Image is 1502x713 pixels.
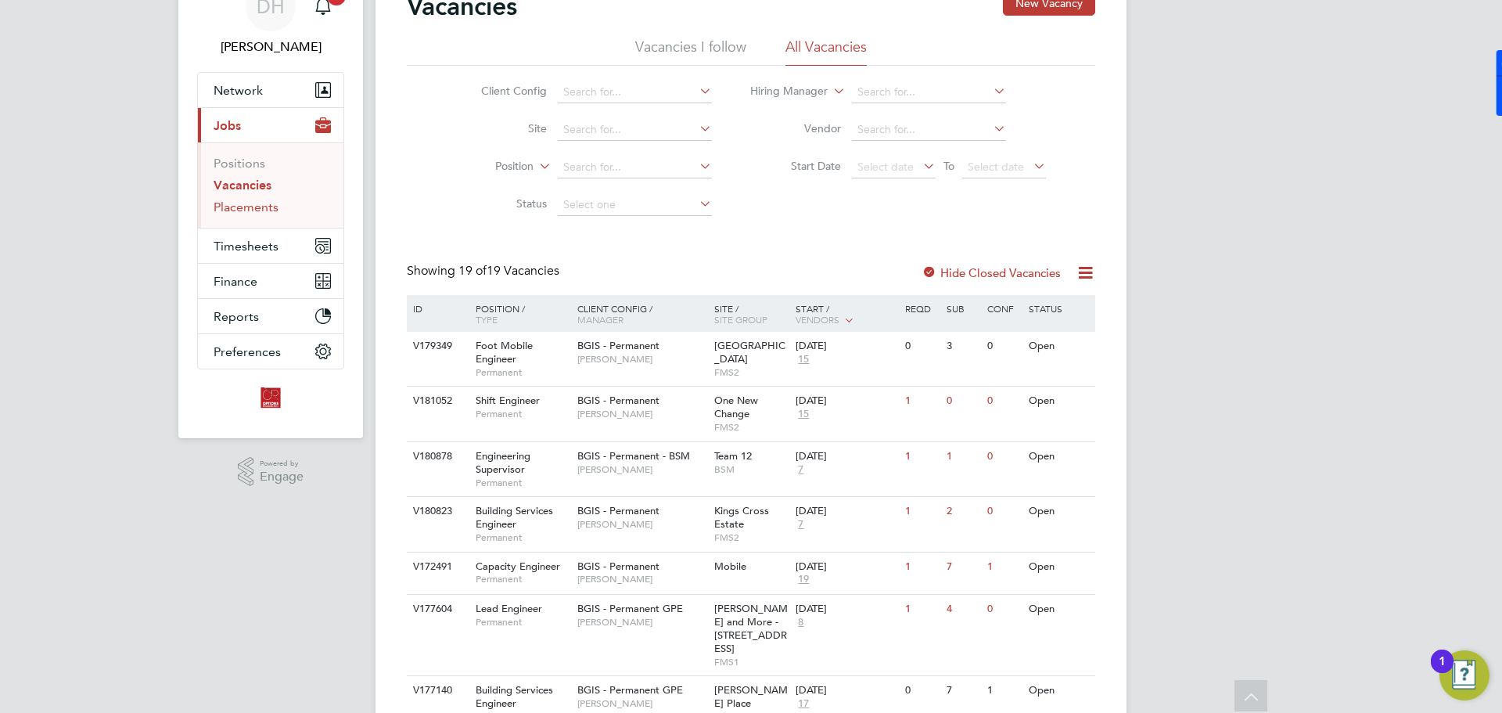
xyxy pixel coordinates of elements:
span: Permanent [476,573,570,585]
div: Open [1025,387,1093,416]
div: 0 [901,332,942,361]
div: 3 [943,332,983,361]
div: 2 [943,497,983,526]
span: Building Services Engineer [476,504,553,531]
span: Foot Mobile Engineer [476,339,533,366]
a: Vacancies [214,178,271,193]
span: Engage [260,470,304,484]
div: Site / [710,295,792,333]
a: Powered byEngage [238,457,304,487]
div: 1 [901,387,942,416]
span: [PERSON_NAME] [577,463,706,476]
span: Powered by [260,457,304,470]
div: 0 [943,387,983,416]
div: [DATE] [796,505,897,518]
span: Shift Engineer [476,394,540,407]
span: BGIS - Permanent [577,339,659,352]
span: BSM [714,463,789,476]
input: Search for... [558,81,712,103]
div: 7 [943,553,983,582]
div: 0 [983,387,1024,416]
span: FMS2 [714,531,789,544]
span: Permanent [476,366,570,379]
div: 1 [901,497,942,526]
div: ID [409,295,464,322]
div: 4 [943,595,983,624]
div: Open [1025,442,1093,471]
span: [PERSON_NAME] [577,353,706,366]
span: Building Services Engineer [476,683,553,710]
button: Open Resource Center, 1 new notification [1439,650,1489,700]
button: Reports [198,299,343,333]
button: Finance [198,264,343,298]
span: BGIS - Permanent [577,394,659,407]
input: Select one [558,194,712,216]
div: Open [1025,553,1093,582]
span: [PERSON_NAME] [577,408,706,420]
span: Site Group [714,313,767,326]
div: [DATE] [796,450,897,463]
span: Engineering Supervisor [476,449,530,476]
div: Open [1025,595,1093,624]
input: Search for... [558,119,712,141]
span: BGIS - Permanent [577,504,659,517]
div: 1 [943,442,983,471]
span: One New Change [714,394,758,420]
span: To [939,156,959,176]
div: Open [1025,497,1093,526]
div: Start / [792,295,901,334]
span: Capacity Engineer [476,560,560,573]
div: 0 [983,497,1024,526]
span: [PERSON_NAME] [577,616,706,628]
div: Status [1025,295,1093,322]
span: Permanent [476,616,570,628]
span: Finance [214,274,257,289]
a: Go to home page [197,385,344,410]
span: [GEOGRAPHIC_DATA] [714,339,785,366]
span: Permanent [476,477,570,489]
a: Positions [214,156,265,171]
span: FMS1 [714,656,789,668]
span: Network [214,83,263,98]
span: 7 [796,518,806,531]
input: Search for... [852,81,1006,103]
div: Open [1025,332,1093,361]
span: Manager [577,313,623,326]
div: Sub [943,295,983,322]
div: 0 [983,442,1024,471]
span: Select date [968,160,1024,174]
div: V177140 [409,676,464,705]
span: BGIS - Permanent - BSM [577,449,690,463]
span: Daniel Hobbs [197,38,344,56]
button: Jobs [198,108,343,142]
input: Search for... [558,157,712,178]
div: 0 [983,332,1024,361]
span: Team 12 [714,449,752,463]
div: V177604 [409,595,464,624]
span: 19 Vacancies [458,263,559,279]
span: Kings Cross Estate [714,504,769,531]
div: 1 [901,553,942,582]
div: V181052 [409,387,464,416]
button: Preferences [198,334,343,369]
label: Hide Closed Vacancies [922,265,1061,280]
label: Status [457,196,547,211]
div: [DATE] [796,560,897,574]
div: [DATE] [796,603,897,616]
div: Position / [464,295,573,333]
div: V172491 [409,553,464,582]
button: Timesheets [198,229,343,263]
span: Preferences [214,344,281,359]
div: V179349 [409,332,464,361]
span: Vendors [796,313,839,326]
span: [PERSON_NAME] and More - [STREET_ADDRESS] [714,602,788,655]
span: 7 [796,463,806,477]
span: 8 [796,616,806,629]
div: 1 [983,676,1024,705]
label: Site [457,121,547,135]
span: Permanent [476,408,570,420]
div: Reqd [901,295,942,322]
img: optionsresourcing-logo-retina.png [258,385,283,410]
div: Conf [983,295,1024,322]
span: BGIS - Permanent [577,560,659,573]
